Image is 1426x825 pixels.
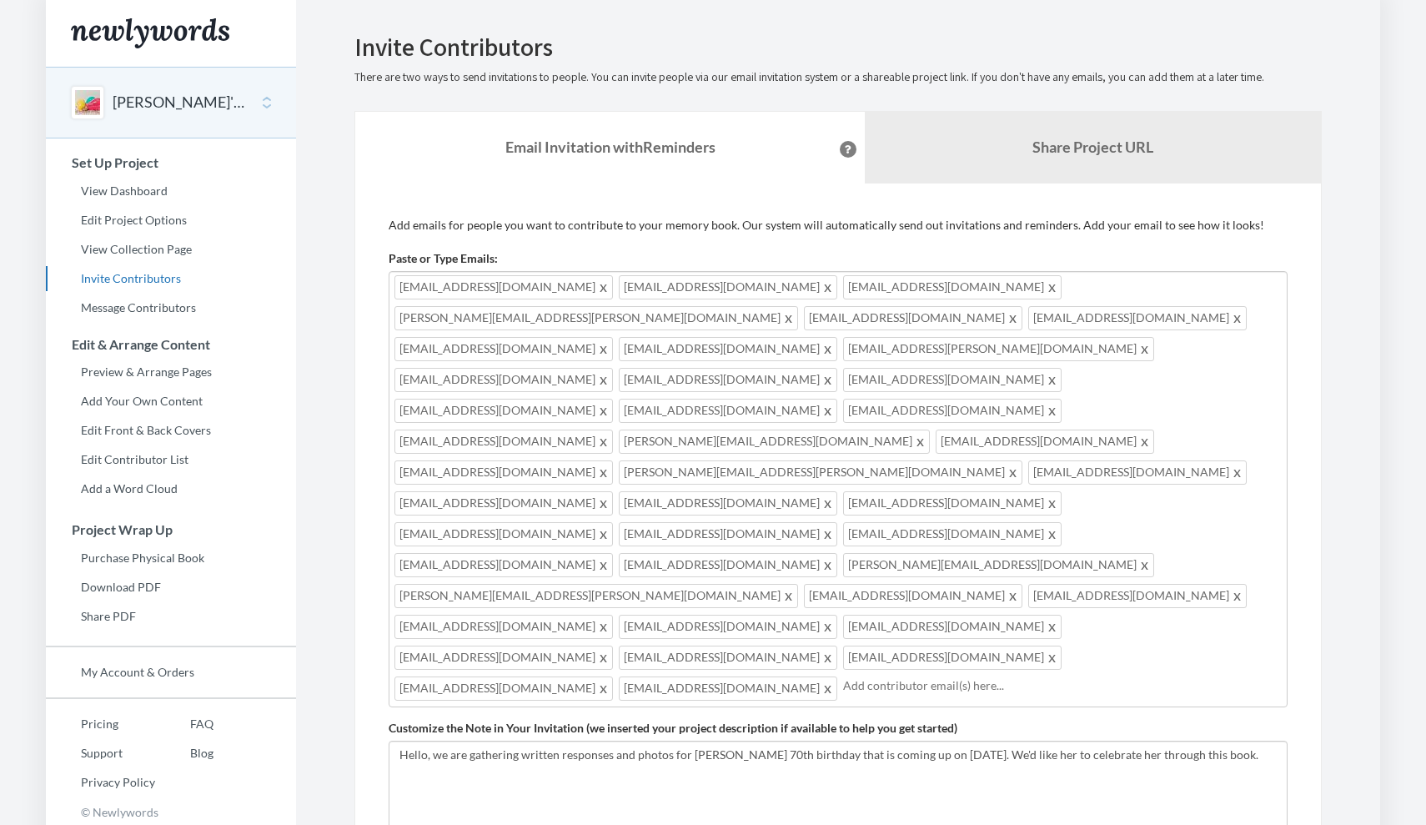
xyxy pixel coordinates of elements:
a: Edit Project Options [46,208,296,233]
label: Customize the Note in Your Invitation (we inserted your project description if available to help ... [389,720,957,737]
a: Purchase Physical Book [46,546,296,571]
a: View Dashboard [46,179,296,204]
a: My Account & Orders [46,660,296,685]
span: [EMAIL_ADDRESS][DOMAIN_NAME] [394,615,613,639]
span: [EMAIL_ADDRESS][DOMAIN_NAME] [843,368,1062,392]
strong: Email Invitation with Reminders [505,138,716,156]
img: Newlywords logo [71,18,229,48]
span: [EMAIL_ADDRESS][DOMAIN_NAME] [619,646,837,670]
a: Privacy Policy [46,770,155,795]
span: [EMAIL_ADDRESS][DOMAIN_NAME] [843,646,1062,670]
span: [PERSON_NAME][EMAIL_ADDRESS][DOMAIN_NAME] [619,430,930,454]
span: [EMAIL_ADDRESS][DOMAIN_NAME] [1028,460,1247,485]
a: Message Contributors [46,295,296,320]
span: [EMAIL_ADDRESS][DOMAIN_NAME] [394,430,613,454]
a: Add a Word Cloud [46,476,296,501]
span: [PERSON_NAME][EMAIL_ADDRESS][PERSON_NAME][DOMAIN_NAME] [394,306,798,330]
span: [EMAIL_ADDRESS][DOMAIN_NAME] [394,646,613,670]
span: [EMAIL_ADDRESS][DOMAIN_NAME] [394,275,613,299]
span: [EMAIL_ADDRESS][DOMAIN_NAME] [619,677,837,701]
a: Add Your Own Content [46,389,296,414]
span: [EMAIL_ADDRESS][DOMAIN_NAME] [394,368,613,392]
span: [EMAIL_ADDRESS][DOMAIN_NAME] [394,677,613,701]
span: [EMAIL_ADDRESS][DOMAIN_NAME] [936,430,1154,454]
span: [EMAIL_ADDRESS][DOMAIN_NAME] [619,399,837,423]
span: [EMAIL_ADDRESS][DOMAIN_NAME] [843,275,1062,299]
h3: Project Wrap Up [47,522,296,537]
a: FAQ [155,712,213,737]
a: Invite Contributors [46,266,296,291]
b: Share Project URL [1032,138,1153,156]
span: [EMAIL_ADDRESS][DOMAIN_NAME] [843,522,1062,546]
span: [EMAIL_ADDRESS][DOMAIN_NAME] [394,399,613,423]
span: [EMAIL_ADDRESS][DOMAIN_NAME] [804,584,1022,608]
a: Edit Contributor List [46,447,296,472]
span: [EMAIL_ADDRESS][DOMAIN_NAME] [804,306,1022,330]
a: Download PDF [46,575,296,600]
span: [EMAIL_ADDRESS][DOMAIN_NAME] [619,337,837,361]
a: Preview & Arrange Pages [46,360,296,385]
span: [EMAIL_ADDRESS][DOMAIN_NAME] [843,615,1062,639]
span: [EMAIL_ADDRESS][DOMAIN_NAME] [1028,306,1247,330]
a: Pricing [46,712,155,737]
h3: Edit & Arrange Content [47,337,296,352]
span: [PERSON_NAME][EMAIL_ADDRESS][DOMAIN_NAME] [843,553,1154,577]
a: View Collection Page [46,237,296,262]
span: [EMAIL_ADDRESS][DOMAIN_NAME] [394,491,613,516]
span: [EMAIL_ADDRESS][DOMAIN_NAME] [619,553,837,577]
button: [PERSON_NAME]'s 70th Birthday [113,92,248,113]
span: [PERSON_NAME][EMAIL_ADDRESS][PERSON_NAME][DOMAIN_NAME] [394,584,798,608]
p: © Newlywords [46,799,296,825]
span: [EMAIL_ADDRESS][PERSON_NAME][DOMAIN_NAME] [843,337,1154,361]
span: [EMAIL_ADDRESS][DOMAIN_NAME] [619,491,837,516]
span: [EMAIL_ADDRESS][DOMAIN_NAME] [394,337,613,361]
a: Share PDF [46,604,296,629]
span: [EMAIL_ADDRESS][DOMAIN_NAME] [843,491,1062,516]
p: Add emails for people you want to contribute to your memory book. Our system will automatically s... [389,217,1288,234]
span: [EMAIL_ADDRESS][DOMAIN_NAME] [394,553,613,577]
h2: Invite Contributors [354,33,1322,61]
span: [PERSON_NAME][EMAIL_ADDRESS][PERSON_NAME][DOMAIN_NAME] [619,460,1022,485]
h3: Set Up Project [47,155,296,170]
span: [EMAIL_ADDRESS][DOMAIN_NAME] [619,615,837,639]
span: [EMAIL_ADDRESS][DOMAIN_NAME] [1028,584,1247,608]
a: Blog [155,741,213,766]
span: [EMAIL_ADDRESS][DOMAIN_NAME] [394,522,613,546]
label: Paste or Type Emails: [389,250,498,267]
span: Support [35,12,95,27]
span: [EMAIL_ADDRESS][DOMAIN_NAME] [619,522,837,546]
a: Support [46,741,155,766]
span: [EMAIL_ADDRESS][DOMAIN_NAME] [619,275,837,299]
p: There are two ways to send invitations to people. You can invite people via our email invitation ... [354,69,1322,86]
input: Add contributor email(s) here... [843,677,1282,695]
span: [EMAIL_ADDRESS][DOMAIN_NAME] [394,460,613,485]
span: [EMAIL_ADDRESS][DOMAIN_NAME] [843,399,1062,423]
span: [EMAIL_ADDRESS][DOMAIN_NAME] [619,368,837,392]
a: Edit Front & Back Covers [46,418,296,443]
